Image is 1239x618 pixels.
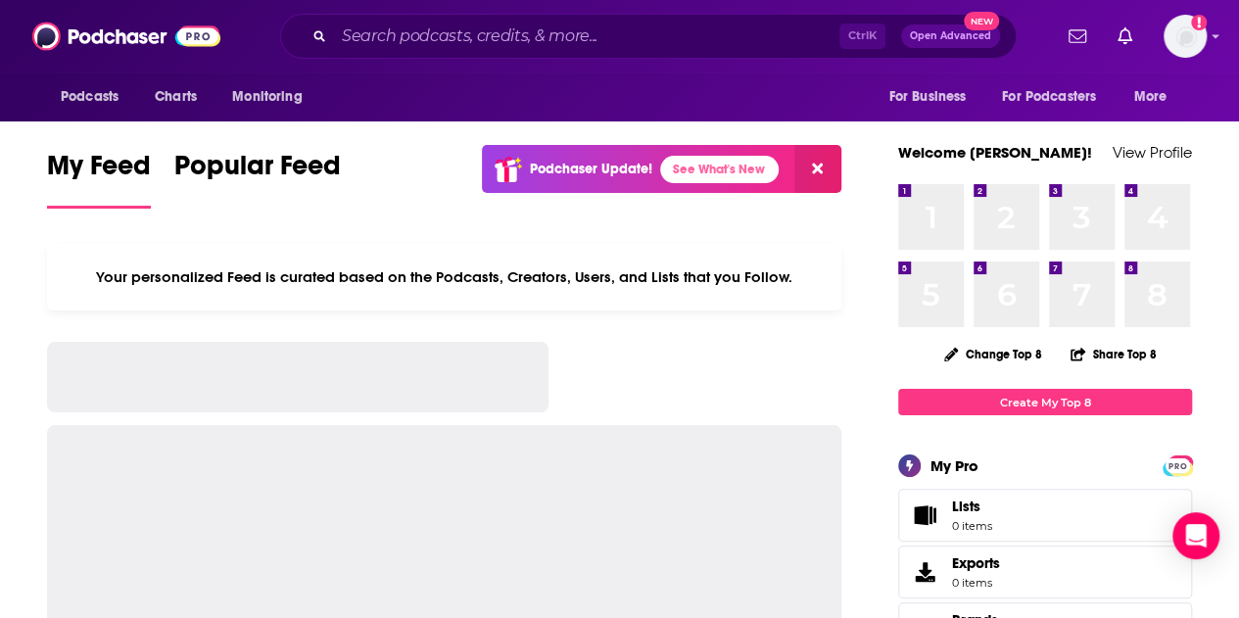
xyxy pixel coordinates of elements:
[898,546,1192,598] a: Exports
[1166,458,1189,473] span: PRO
[932,342,1054,366] button: Change Top 8
[1166,457,1189,472] a: PRO
[232,83,302,111] span: Monitoring
[142,78,209,116] a: Charts
[930,456,978,475] div: My Pro
[47,244,841,310] div: Your personalized Feed is curated based on the Podcasts, Creators, Users, and Lists that you Follow.
[888,83,966,111] span: For Business
[952,554,1000,572] span: Exports
[964,12,999,30] span: New
[1120,78,1192,116] button: open menu
[989,78,1124,116] button: open menu
[1113,143,1192,162] a: View Profile
[47,78,144,116] button: open menu
[875,78,990,116] button: open menu
[1061,20,1094,53] a: Show notifications dropdown
[898,389,1192,415] a: Create My Top 8
[910,31,991,41] span: Open Advanced
[901,24,1000,48] button: Open AdvancedNew
[898,489,1192,542] a: Lists
[1191,15,1207,30] svg: Add a profile image
[952,519,992,533] span: 0 items
[174,149,341,209] a: Popular Feed
[530,161,652,177] p: Podchaser Update!
[952,576,1000,590] span: 0 items
[839,24,885,49] span: Ctrl K
[280,14,1017,59] div: Search podcasts, credits, & more...
[32,18,220,55] img: Podchaser - Follow, Share and Rate Podcasts
[1070,335,1158,373] button: Share Top 8
[334,21,839,52] input: Search podcasts, credits, & more...
[1110,20,1140,53] a: Show notifications dropdown
[1002,83,1096,111] span: For Podcasters
[898,143,1092,162] a: Welcome [PERSON_NAME]!
[61,83,119,111] span: Podcasts
[47,149,151,194] span: My Feed
[1134,83,1168,111] span: More
[47,149,151,209] a: My Feed
[1164,15,1207,58] img: User Profile
[1164,15,1207,58] span: Logged in as meg_reilly_edl
[905,558,944,586] span: Exports
[952,498,980,515] span: Lists
[218,78,327,116] button: open menu
[174,149,341,194] span: Popular Feed
[952,498,992,515] span: Lists
[155,83,197,111] span: Charts
[660,156,779,183] a: See What's New
[905,501,944,529] span: Lists
[1172,512,1219,559] div: Open Intercom Messenger
[1164,15,1207,58] button: Show profile menu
